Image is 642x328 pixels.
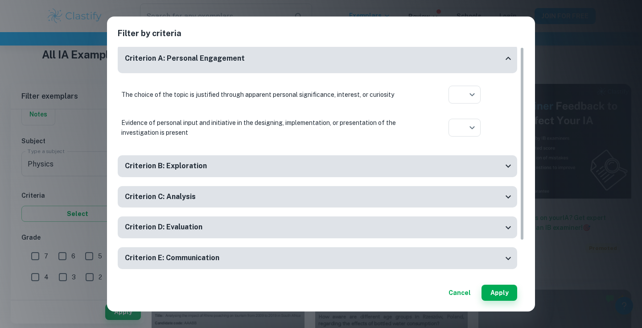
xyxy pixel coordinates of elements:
[125,53,245,64] h6: Criterion A: Personal Engagement
[445,285,474,301] button: Cancel
[118,44,517,73] div: Criterion A: Personal Engagement
[118,216,517,238] div: Criterion D: Evaluation
[118,27,524,47] h2: Filter by criteria
[121,90,416,100] p: The choice of the topic is justified through apparent personal significance, interest, or curiosity
[481,285,517,301] button: Apply
[125,191,196,203] h6: Criterion C: Analysis
[125,222,202,233] h6: Criterion D: Evaluation
[121,118,416,137] p: Evidence of personal input and initiative in the designing, implementation, or presentation of th...
[125,161,207,172] h6: Criterion B: Exploration
[118,247,517,269] div: Criterion E: Communication
[118,155,517,177] div: Criterion B: Exploration
[125,253,219,264] h6: Criterion E: Communication
[118,186,517,208] div: Criterion C: Analysis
